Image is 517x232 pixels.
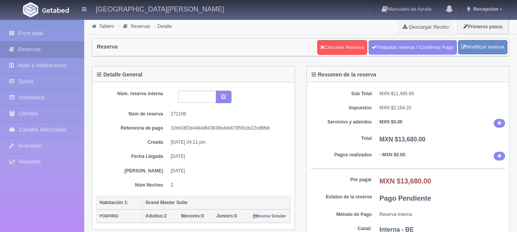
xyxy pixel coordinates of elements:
button: Primeros pasos [457,19,509,34]
dt: [PERSON_NAME] [102,168,163,174]
dd: 272108 [171,111,285,117]
dt: Núm de reserva [102,111,163,117]
b: MXN $0.00 [380,119,403,125]
b: Pago Pendiente [380,195,431,202]
li: Detalle [152,23,174,30]
dt: Estatus de la reserva [311,194,372,200]
a: Tablero [99,24,114,29]
dt: Sub Total [311,91,372,97]
strong: Menores: [181,213,201,219]
span: 0 [181,213,204,219]
dt: Referencia de pago [102,125,163,131]
small: PORFIRIO [99,214,118,218]
h4: Detalle General [97,72,142,78]
a: Modificar reserva [458,40,507,54]
b: MXN $13,680.00 [380,177,431,185]
strong: Adultos: [145,213,164,219]
a: Mostrar Detalle [253,213,286,219]
img: Getabed [23,2,38,17]
dd: 2 [171,182,285,188]
a: Finiquitar reserva / Confirmar Pago [369,40,457,55]
dt: Creada [102,139,163,146]
dd: [DATE] [171,168,285,174]
dd: MXN $11,495.80 [380,91,506,97]
a: Descargar Recibo [398,19,453,34]
dd: Reserva Interna [380,211,506,218]
dt: Canal: [311,226,372,232]
b: - MXN $0.00 [380,152,405,157]
dd: 32d418f2e4d44d843836b4de678591dc22cd8fb8 [171,125,285,131]
b: Habitación 1: [99,200,128,205]
dt: Núm. reserva interna [102,91,163,97]
dd: MXN $2,184.20 [380,105,506,111]
img: Getabed [42,7,69,13]
dt: Servicios y adendos [311,119,372,125]
dt: Núm Noches [102,182,163,188]
span: Recepción [471,6,499,12]
th: Grand Master Suite [142,196,291,209]
dd: [DATE] [171,153,285,160]
dt: Total [311,135,372,142]
a: Cancelar Reserva [317,40,367,55]
span: 2 [145,213,166,219]
dt: Fecha Llegada [102,153,163,160]
a: Reservas [131,24,150,29]
h4: [GEOGRAPHIC_DATA][PERSON_NAME] [96,4,224,13]
dt: Impuestos [311,105,372,111]
dt: Por pagar [311,177,372,183]
h4: Reserva [97,44,118,50]
span: 0 [216,213,237,219]
dt: Pagos realizados [311,152,372,158]
dd: [DATE] 04:11 pm [171,139,285,146]
strong: Juniors: [216,213,234,219]
dt: Método de Pago [311,211,372,218]
b: MXN $13,680.00 [380,136,426,143]
h4: Resumen de la reserva [312,72,377,78]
